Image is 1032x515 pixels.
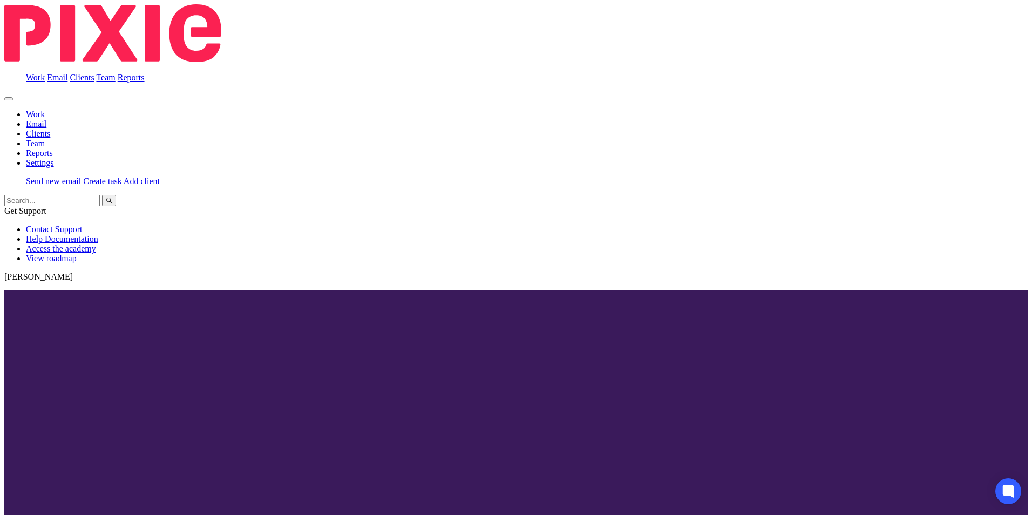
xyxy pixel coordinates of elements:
[26,254,77,263] a: View roadmap
[4,4,221,62] img: Pixie
[26,73,45,82] a: Work
[26,119,46,128] a: Email
[70,73,94,82] a: Clients
[26,225,82,234] a: Contact Support
[26,129,50,138] a: Clients
[102,195,116,206] button: Search
[4,195,100,206] input: Search
[4,206,46,215] span: Get Support
[26,110,45,119] a: Work
[26,244,96,253] a: Access the academy
[26,158,54,167] a: Settings
[83,177,122,186] a: Create task
[26,148,53,158] a: Reports
[4,272,1028,282] p: [PERSON_NAME]
[26,177,81,186] a: Send new email
[96,73,115,82] a: Team
[26,139,45,148] a: Team
[47,73,67,82] a: Email
[26,234,98,243] a: Help Documentation
[124,177,160,186] a: Add client
[118,73,145,82] a: Reports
